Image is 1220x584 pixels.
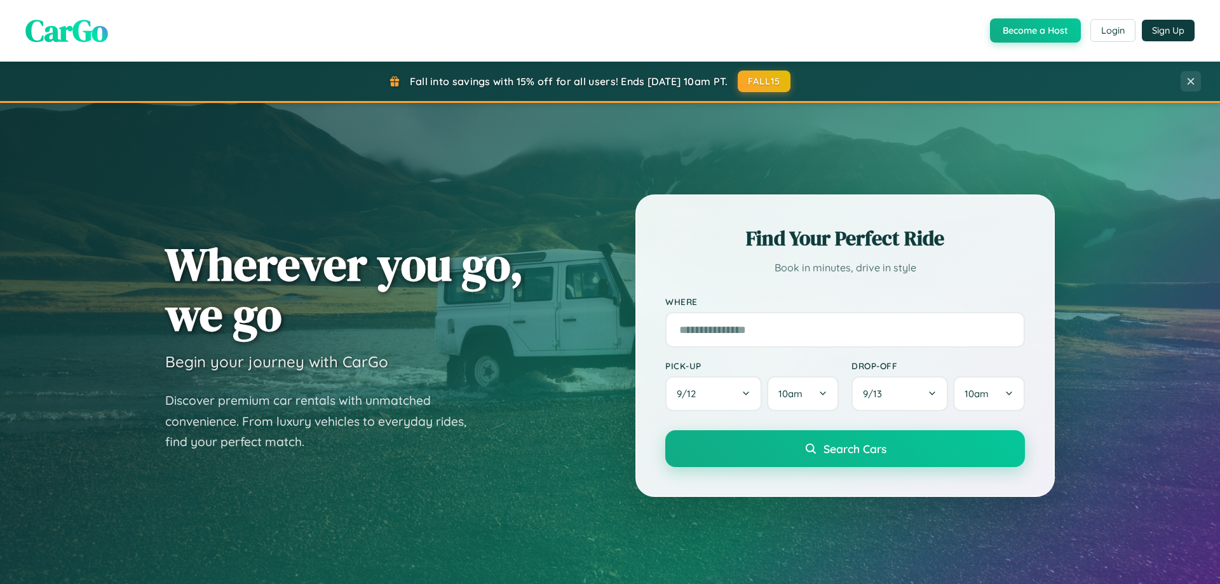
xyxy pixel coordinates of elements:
[953,376,1025,411] button: 10am
[665,224,1025,252] h2: Find Your Perfect Ride
[767,376,839,411] button: 10am
[851,376,948,411] button: 9/13
[1142,20,1195,41] button: Sign Up
[851,360,1025,371] label: Drop-off
[665,259,1025,277] p: Book in minutes, drive in style
[778,388,803,400] span: 10am
[410,75,728,88] span: Fall into savings with 15% off for all users! Ends [DATE] 10am PT.
[965,388,989,400] span: 10am
[165,390,483,452] p: Discover premium car rentals with unmatched convenience. From luxury vehicles to everyday rides, ...
[823,442,886,456] span: Search Cars
[165,239,524,339] h1: Wherever you go, we go
[665,376,762,411] button: 9/12
[165,352,388,371] h3: Begin your journey with CarGo
[665,296,1025,307] label: Where
[738,71,791,92] button: FALL15
[990,18,1081,43] button: Become a Host
[665,430,1025,467] button: Search Cars
[665,360,839,371] label: Pick-up
[863,388,888,400] span: 9 / 13
[1090,19,1135,42] button: Login
[677,388,702,400] span: 9 / 12
[25,10,108,51] span: CarGo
